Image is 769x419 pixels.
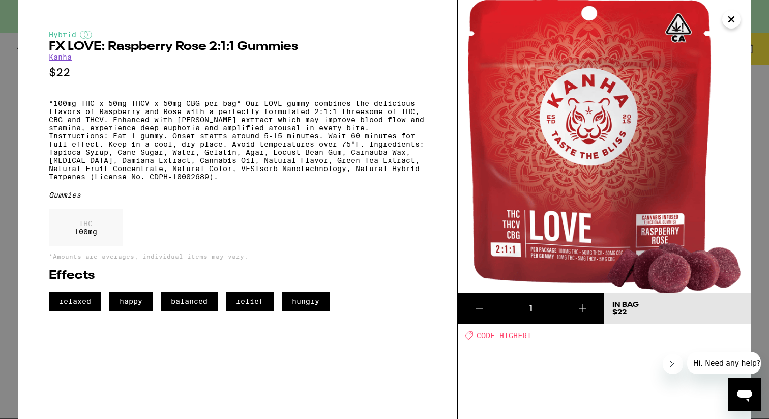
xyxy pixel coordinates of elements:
[49,191,426,199] div: Gummies
[49,99,426,181] p: *100mg THC x 50mg THCV x 50mg CBG per bag* Our LOVE gummy combines the delicious flavors of Raspb...
[49,270,426,282] h2: Effects
[49,66,426,79] p: $22
[49,253,426,260] p: *Amounts are averages, individual items may vary.
[612,301,639,309] div: In Bag
[501,303,560,314] div: 1
[74,219,97,228] p: THC
[49,209,123,246] div: 100 mg
[663,354,683,374] iframe: Close message
[687,352,761,374] iframe: Message from company
[49,41,426,53] h2: FX LOVE: Raspberry Rose 2:1:1 Gummies
[49,31,426,39] div: Hybrid
[49,53,72,61] a: Kanha
[80,31,92,39] img: hybridColor.svg
[612,309,627,316] span: $22
[226,292,274,311] span: relief
[161,292,218,311] span: balanced
[604,293,751,324] button: In Bag$22
[49,292,101,311] span: relaxed
[109,292,153,311] span: happy
[282,292,330,311] span: hungry
[722,10,741,29] button: Close
[477,331,531,340] span: CODE HIGHFRI
[728,378,761,411] iframe: Button to launch messaging window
